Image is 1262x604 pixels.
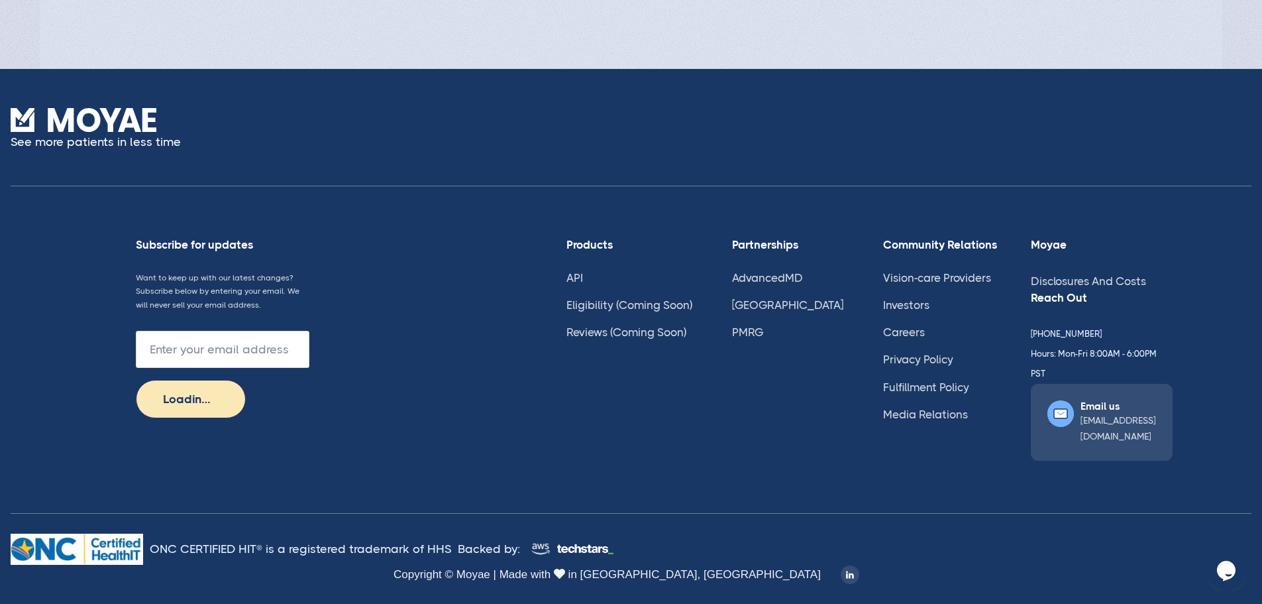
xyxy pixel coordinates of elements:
[1031,274,1146,288] a: Disclosures And Costs
[136,380,246,418] input: Loading...
[1047,400,1074,427] img: Email Icon - Saaslify X Webflow Template
[883,353,953,366] a: Privacy Policy
[566,326,686,339] a: Reviews (Coming Soon)
[136,271,309,312] p: Want to keep up with our latest changes? Subscribe below by entering your email. We will never se...
[1080,400,1156,412] div: Email us
[883,238,998,251] div: Community Relations
[732,238,850,251] div: Partnerships
[566,238,699,251] div: Products
[1031,324,1173,384] div: [PHONE_NUMBER] Hours: Mon-Fri 8:00AM - 6:00PM PST
[883,271,991,284] a: Vision-care Providers
[883,298,929,312] a: Investors
[883,381,969,394] a: Fulfillment Policy
[136,331,309,418] form: Footer Newsletter Form
[566,271,583,284] a: API
[136,238,309,251] div: Subscribe for updates
[394,565,821,585] div: Copyright © Moyae | Made with  in [GEOGRAPHIC_DATA], [GEOGRAPHIC_DATA]
[1031,238,1173,251] div: Moyae
[732,326,763,339] a: PMRG
[732,271,803,284] a: AdvancedMD
[841,566,859,584] a: 
[883,408,968,421] a: Media Relations
[458,539,524,559] div: Backed by:
[150,539,451,559] div: ONC CERTIFIED HIT® is a registered trademark of HHS
[1080,412,1156,444] div: [EMAIL_ADDRESS][DOMAIN_NAME]
[1206,551,1249,591] iframe: chat widget
[11,132,181,152] p: See more patients in less time
[732,298,843,312] a: [GEOGRAPHIC_DATA]
[136,331,309,368] input: Enter your email address
[11,108,181,152] a: See more patients in less time
[566,298,692,312] a: Eligibility (Coming Soon)
[883,326,925,339] a: Careers
[1031,291,1173,304] div: Reach Out
[1031,384,1173,461] a: Email Icon - Saaslify X Webflow TemplateEmail us[EMAIL_ADDRESS][DOMAIN_NAME]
